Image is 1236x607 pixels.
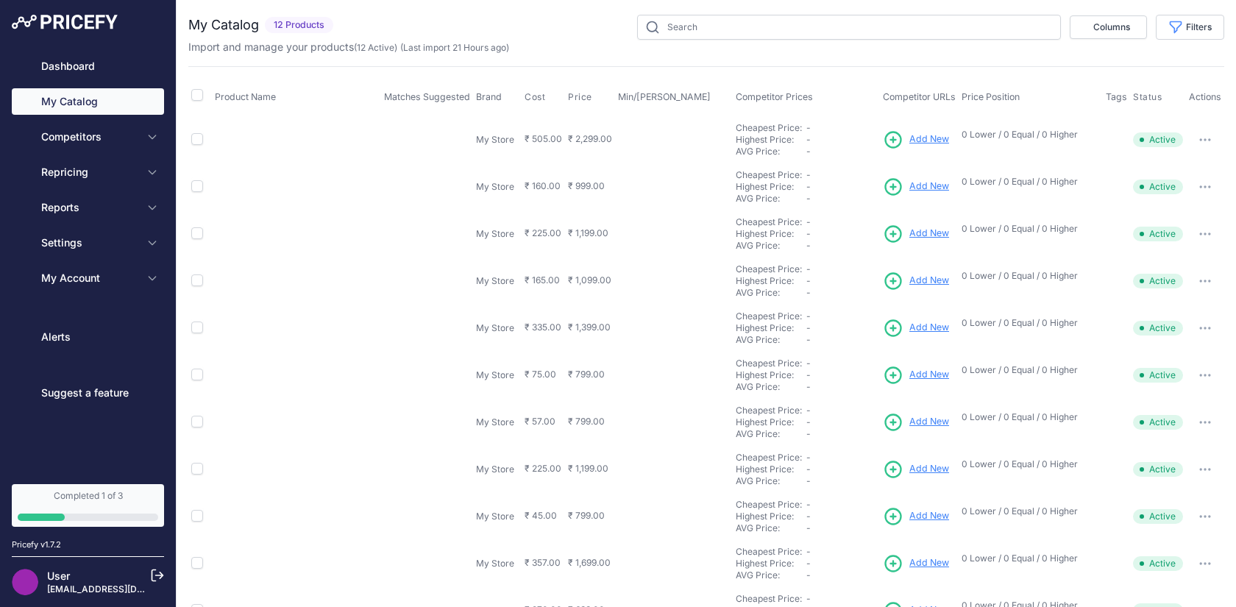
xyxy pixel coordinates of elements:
[962,270,1091,282] p: 0 Lower / 0 Equal / 0 Higher
[476,275,519,287] p: My Store
[909,321,949,335] span: Add New
[1070,15,1147,39] button: Columns
[736,287,806,299] div: AVG Price:
[806,263,811,274] span: -
[806,358,811,369] span: -
[883,553,949,574] a: Add New
[806,240,811,251] span: -
[525,180,561,191] span: ₹ 160.00
[1133,227,1183,241] span: Active
[1133,415,1183,430] span: Active
[736,569,806,581] div: AVG Price:
[909,227,949,241] span: Add New
[47,569,70,582] a: User
[525,557,561,568] span: ₹ 357.00
[736,228,806,240] div: Highest Price:
[736,475,806,487] div: AVG Price:
[1133,180,1183,194] span: Active
[525,91,545,103] span: Cost
[568,510,605,521] span: ₹ 799.00
[1133,91,1165,103] button: Status
[806,134,811,145] span: -
[568,91,595,103] button: Price
[909,132,949,146] span: Add New
[1133,321,1183,336] span: Active
[215,91,276,102] span: Product Name
[909,415,949,429] span: Add New
[12,380,164,406] a: Suggest a feature
[736,216,802,227] a: Cheapest Price:
[637,15,1061,40] input: Search
[476,558,519,569] p: My Store
[12,194,164,221] button: Reports
[806,558,811,569] span: -
[806,511,811,522] span: -
[41,235,138,250] span: Settings
[41,165,138,180] span: Repricing
[806,169,811,180] span: -
[568,369,605,380] span: ₹ 799.00
[525,227,561,238] span: ₹ 225.00
[736,499,802,510] a: Cheapest Price:
[12,53,164,466] nav: Sidebar
[806,546,811,557] span: -
[736,464,806,475] div: Highest Price:
[476,181,519,193] p: My Store
[909,180,949,194] span: Add New
[962,223,1091,235] p: 0 Lower / 0 Equal / 0 Higher
[12,15,118,29] img: Pricefy Logo
[188,40,509,54] p: Import and manage your products
[909,274,949,288] span: Add New
[806,146,811,157] span: -
[736,263,802,274] a: Cheapest Price:
[12,159,164,185] button: Repricing
[568,322,611,333] span: ₹ 1,399.00
[525,463,561,474] span: ₹ 225.00
[736,275,806,287] div: Highest Price:
[1133,274,1183,288] span: Active
[736,91,813,102] span: Competitor Prices
[1133,509,1183,524] span: Active
[476,134,519,146] p: My Store
[568,133,612,144] span: ₹ 2,299.00
[525,274,560,285] span: ₹ 165.00
[736,240,806,252] div: AVG Price:
[1156,15,1224,40] button: Filters
[12,88,164,115] a: My Catalog
[384,91,470,102] span: Matches Suggested
[400,42,509,53] span: (Last import 21 Hours ago)
[476,91,502,102] span: Brand
[806,322,811,333] span: -
[806,416,811,427] span: -
[525,322,561,333] span: ₹ 335.00
[962,505,1091,517] p: 0 Lower / 0 Equal / 0 Higher
[736,310,802,322] a: Cheapest Price:
[357,42,394,53] a: 12 Active
[736,122,802,133] a: Cheapest Price:
[909,462,949,476] span: Add New
[806,428,811,439] span: -
[736,358,802,369] a: Cheapest Price:
[1133,462,1183,477] span: Active
[525,369,556,380] span: ₹ 75.00
[525,91,548,103] button: Cost
[962,176,1091,188] p: 0 Lower / 0 Equal / 0 Higher
[806,228,811,239] span: -
[806,193,811,204] span: -
[354,42,397,53] span: ( )
[736,181,806,193] div: Highest Price:
[568,557,611,568] span: ₹ 1,699.00
[962,91,1020,102] span: Price Position
[476,416,519,428] p: My Store
[736,452,802,463] a: Cheapest Price:
[806,452,811,463] span: -
[736,593,802,604] a: Cheapest Price:
[962,317,1091,329] p: 0 Lower / 0 Equal / 0 Higher
[736,146,806,157] div: AVG Price:
[12,324,164,350] a: Alerts
[568,180,605,191] span: ₹ 999.00
[806,475,811,486] span: -
[476,369,519,381] p: My Store
[736,511,806,522] div: Highest Price:
[962,411,1091,423] p: 0 Lower / 0 Equal / 0 Higher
